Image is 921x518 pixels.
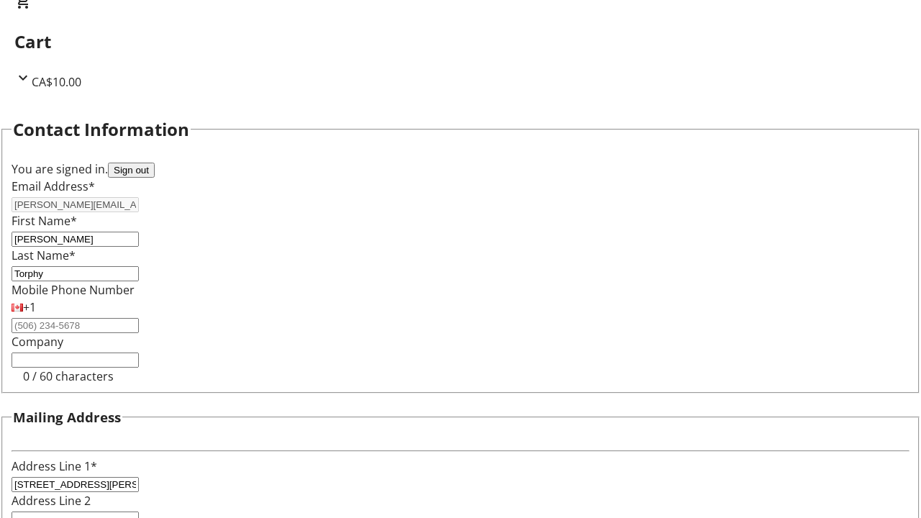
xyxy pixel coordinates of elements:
tr-character-limit: 0 / 60 characters [23,368,114,384]
input: (506) 234-5678 [12,318,139,333]
label: Company [12,334,63,350]
h2: Cart [14,29,907,55]
label: Address Line 2 [12,493,91,509]
div: You are signed in. [12,160,909,178]
label: First Name* [12,213,77,229]
label: Address Line 1* [12,458,97,474]
span: CA$10.00 [32,74,81,90]
h3: Mailing Address [13,407,121,427]
h2: Contact Information [13,117,189,142]
label: Last Name* [12,247,76,263]
label: Mobile Phone Number [12,282,135,298]
label: Email Address* [12,178,95,194]
button: Sign out [108,163,155,178]
input: Address [12,477,139,492]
